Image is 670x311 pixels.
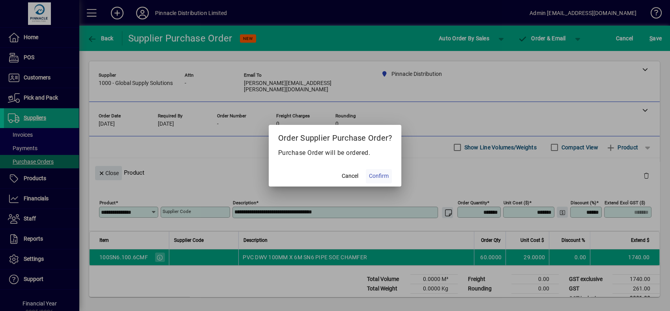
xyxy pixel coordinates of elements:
button: Cancel [337,169,363,183]
p: Purchase Order will be ordered. [278,148,392,158]
span: Confirm [369,172,389,180]
button: Confirm [366,169,392,183]
span: Cancel [342,172,358,180]
h2: Order Supplier Purchase Order? [269,125,402,148]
